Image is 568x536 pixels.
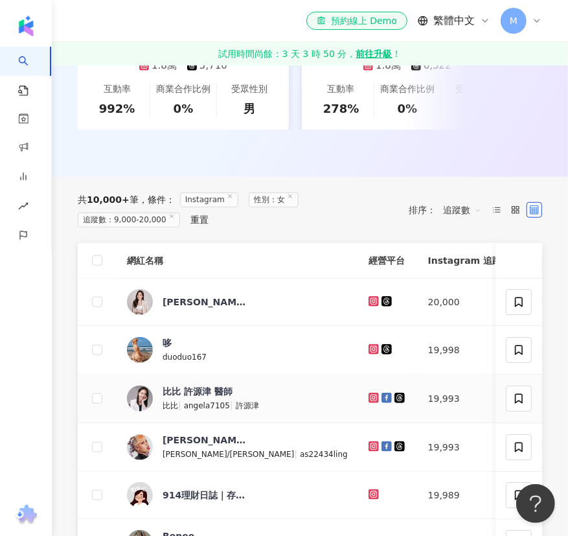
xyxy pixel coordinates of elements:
td: 20,000 [418,279,521,326]
span: angela7105 [184,401,230,410]
span: | [294,449,300,459]
div: [PERSON_NAME] [163,296,247,309]
a: KOL Avatar[PERSON_NAME] [127,289,348,315]
td: 19,998 [418,326,521,375]
span: rise [18,193,28,222]
th: 經營平台 [358,243,418,279]
span: 條件 ： [139,194,175,205]
iframe: Help Scout Beacon - Open [516,484,555,523]
div: 預約線上 Demo [317,14,397,27]
div: 0% [398,100,418,117]
span: 性別：女 [249,192,299,207]
div: 6,322 [424,59,451,73]
a: KOL Avatar比比 許源津 醫師比比|angela7105|許源津 [127,385,348,412]
div: 受眾性別 [455,83,492,96]
div: 互動率 [104,83,131,96]
a: KOL Avatar哆duoduo167 [127,336,348,364]
div: 受眾性別 [231,83,267,96]
div: 278% [323,100,359,117]
td: 19,993 [418,375,521,423]
div: 商業合作比例 [156,83,210,96]
span: duoduo167 [163,353,207,362]
div: 商業合作比例 [380,83,435,96]
div: 1.8萬 [376,59,401,73]
img: KOL Avatar [127,337,153,363]
a: [PERSON_NAME]1.8萬5,710互動率992%商業合作比例0%受眾性別男 [78,1,289,130]
div: 男 [244,100,255,117]
span: 繁體中文 [433,14,475,28]
div: 排序： [409,200,489,220]
a: ruuuuna____1.8萬6,322互動率278%商業合作比例0%受眾性別男 [302,1,513,130]
img: KOL Avatar [127,386,153,412]
a: 預約線上 Demo [306,12,407,30]
strong: 前往升級 [356,47,392,60]
td: 19,993 [418,423,521,472]
span: 追蹤數 [443,200,482,220]
span: 比比 [163,401,178,410]
div: 5,710 [199,59,227,73]
div: 比比 許源津 醫師 [163,385,233,398]
span: as22434ling [300,450,348,459]
span: 許源津 [236,401,259,410]
a: search [18,47,44,97]
span: | [230,400,236,410]
td: 19,989 [418,472,521,519]
div: 哆 [163,336,172,349]
div: [PERSON_NAME] [163,434,247,447]
span: 追蹤數：9,000-20,000 [78,213,180,227]
a: KOL Avatar914理財日誌｜存股x 加密貨幣 x 個人成長 [127,482,348,508]
div: 992% [99,100,135,117]
span: Instagram [180,192,238,207]
div: 0% [174,100,194,117]
img: KOL Avatar [127,289,153,315]
img: KOL Avatar [127,434,153,460]
span: M [510,14,517,28]
div: 互動率 [328,83,355,96]
img: logo icon [16,16,36,36]
span: 10,000+ [87,194,130,205]
span: | [178,400,184,410]
div: 重置 [190,215,209,225]
div: 914理財日誌｜存股x 加密貨幣 x 個人成長 [163,489,247,502]
a: KOL Avatar[PERSON_NAME][PERSON_NAME]/[PERSON_NAME]|as22434ling [127,434,348,461]
th: Instagram 追蹤數 [418,243,521,279]
div: 共 筆 [78,194,139,205]
div: 1.8萬 [152,59,177,73]
img: KOL Avatar [127,482,153,508]
span: [PERSON_NAME]/[PERSON_NAME] [163,450,294,459]
th: 網紅名稱 [117,243,358,279]
a: 試用時間尚餘：3 天 3 時 50 分，前往升級！ [52,42,568,65]
img: chrome extension [14,505,39,526]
